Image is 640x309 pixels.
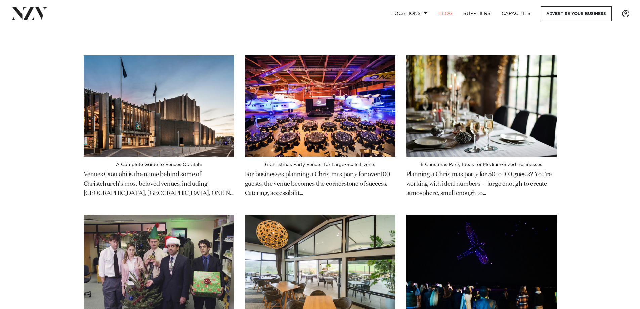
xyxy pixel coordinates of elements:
a: BLOG [433,6,458,21]
a: Capacities [496,6,536,21]
a: Advertise your business [541,6,612,21]
p: Venues Ōtautahi is the name behind some of Christchurch's most beloved venues, including [GEOGRAP... [84,167,234,198]
a: 6 Christmas Party Venues for Large-Scale Events 6 Christmas Party Venues for Large-Scale Events F... [245,55,395,206]
img: nzv-logo.png [11,7,47,20]
a: SUPPLIERS [458,6,496,21]
a: 6 Christmas Party Ideas for Medium-Sized Businesses 6 Christmas Party Ideas for Medium-Sized Busi... [406,55,557,206]
h4: A Complete Guide to Venues Ōtautahi [84,162,234,167]
h4: 6 Christmas Party Venues for Large-Scale Events [245,162,395,167]
a: A Complete Guide to Venues Ōtautahi A Complete Guide to Venues Ōtautahi Venues Ōtautahi is the na... [84,55,234,206]
a: Locations [386,6,433,21]
img: 6 Christmas Party Venues for Large-Scale Events [245,55,395,157]
p: Planning a Christmas party for 50 to 100 guests? You’re working with ideal numbers — large enough... [406,167,557,198]
img: A Complete Guide to Venues Ōtautahi [84,55,234,157]
h4: 6 Christmas Party Ideas for Medium-Sized Businesses [406,162,557,167]
img: 6 Christmas Party Ideas for Medium-Sized Businesses [406,55,557,157]
p: For businesses planning a Christmas party for over 100 guests, the venue becomes the cornerstone ... [245,167,395,198]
